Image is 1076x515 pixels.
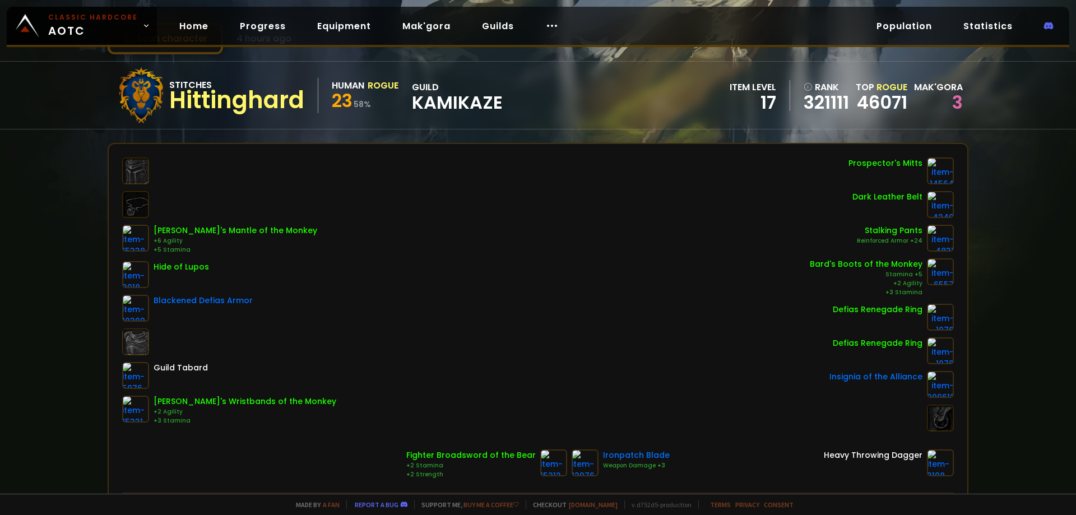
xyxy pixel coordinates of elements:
div: [PERSON_NAME]'s Wristbands of the Monkey [154,396,336,407]
div: Reinforced Armor +24 [857,236,922,245]
img: item-1076 [927,304,954,331]
img: item-5976 [122,362,149,389]
a: Buy me a coffee [463,500,519,509]
a: Equipment [308,15,380,38]
div: Rogue [368,78,398,92]
div: Top [856,80,907,94]
a: Privacy [735,500,759,509]
small: Classic Hardcore [48,12,138,22]
img: item-209612 [927,371,954,398]
div: Prospector's Mitts [848,157,922,169]
img: item-4831 [927,225,954,252]
div: +2 Stamina [406,461,536,470]
a: [DOMAIN_NAME] [569,500,618,509]
div: Dark Leather Belt [852,191,922,203]
span: 23 [332,88,353,113]
div: Bard's Boots of the Monkey [810,258,922,270]
div: Ironpatch Blade [603,449,670,461]
div: Insignia of the Alliance [829,371,922,383]
a: Statistics [954,15,1022,38]
a: Mak'gora [393,15,460,38]
div: guild [412,80,503,111]
div: 3 [914,94,963,111]
img: item-15212 [540,449,567,476]
a: a fan [323,500,340,509]
div: +3 Stamina [154,416,336,425]
a: Terms [710,500,731,509]
a: Guilds [473,15,523,38]
div: Heavy Throwing Dagger [824,449,922,461]
img: item-4249 [927,191,954,218]
a: 321111 [804,94,849,111]
div: 17 [730,94,776,111]
img: item-3018 [122,261,149,288]
span: Made by [289,500,340,509]
div: item level [730,80,776,94]
div: +2 Agility [154,407,336,416]
div: Hide of Lupos [154,261,209,273]
div: +2 Agility [810,279,922,288]
img: item-15338 [122,225,149,252]
span: AOTC [48,12,138,39]
img: item-15331 [122,396,149,423]
span: Support me, [414,500,519,509]
img: item-1076 [927,337,954,364]
img: item-14564 [927,157,954,184]
a: Progress [231,15,295,38]
div: Stalking Pants [857,225,922,236]
span: Rogue [876,81,907,94]
a: Consent [764,500,794,509]
a: Home [170,15,217,38]
div: Defias Renegade Ring [833,337,922,349]
img: item-12976 [572,449,599,476]
div: Defias Renegade Ring [833,304,922,316]
a: 46071 [857,90,907,115]
div: [PERSON_NAME]'s Mantle of the Monkey [154,225,317,236]
div: +3 Stamina [810,288,922,297]
img: item-6557 [927,258,954,285]
img: item-3108 [927,449,954,476]
a: Classic HardcoreAOTC [7,7,157,45]
div: Human [332,78,364,92]
span: Checkout [526,500,618,509]
a: Population [868,15,941,38]
div: Fighter Broadsword of the Bear [406,449,536,461]
div: rank [804,80,849,94]
img: item-10399 [122,295,149,322]
div: Stitches [169,78,304,92]
div: Stamina +5 [810,270,922,279]
div: Mak'gora [914,80,963,94]
div: Weapon Damage +3 [603,461,670,470]
a: Report a bug [355,500,398,509]
div: +2 Strength [406,470,536,479]
div: Hittinghard [169,92,304,109]
small: 58 % [354,99,371,110]
div: +5 Stamina [154,245,317,254]
div: +6 Agility [154,236,317,245]
div: Guild Tabard [154,362,208,374]
span: v. d752d5 - production [624,500,692,509]
div: Blackened Defias Armor [154,295,253,307]
span: Kamikaze [412,94,503,111]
